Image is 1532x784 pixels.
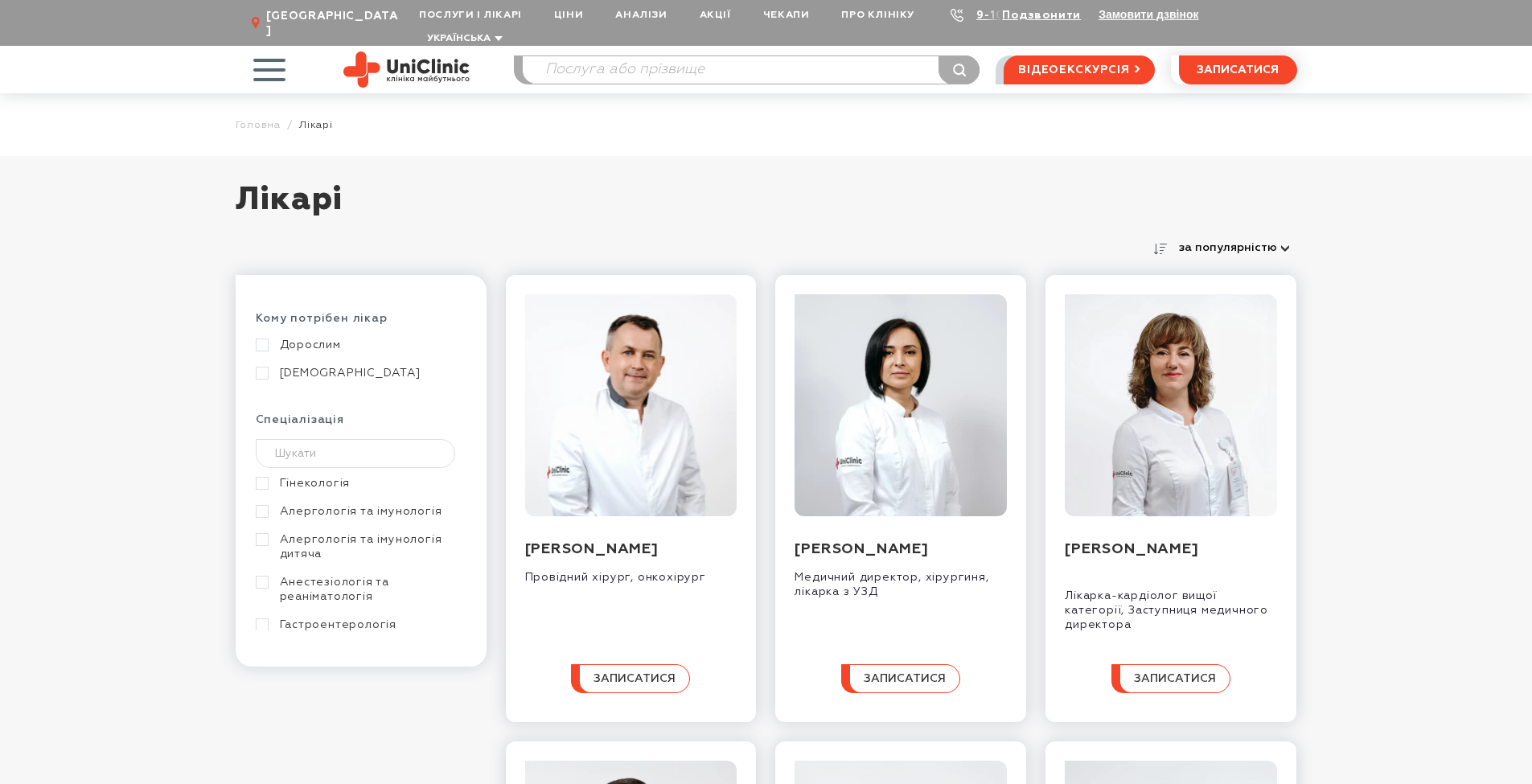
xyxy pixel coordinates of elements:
[423,33,503,45] button: Українська
[1065,542,1198,556] a: [PERSON_NAME]
[1197,64,1279,76] span: записатися
[1111,664,1230,693] button: записатися
[256,476,462,491] a: Гінекологія
[1004,55,1154,84] a: відеоекскурсія
[256,338,462,352] a: Дорослим
[256,439,456,468] input: Шукати
[795,558,1007,599] div: Медичний директор, хірургиня, лікарка з УЗД
[343,51,470,88] img: Uniclinic
[523,56,980,84] input: Послуга або прізвище
[571,664,690,693] button: записатися
[1002,10,1081,21] a: Подзвонити
[1065,294,1277,516] img: Назарова Інна Леонідівна
[864,673,946,684] span: записатися
[1018,56,1129,84] span: відеоекскурсія
[593,673,676,684] span: записатися
[299,119,333,131] span: Лікарі
[236,180,1297,236] h1: Лікарі
[1179,55,1297,84] button: записатися
[256,532,462,561] a: Алергологія та імунологія дитяча
[976,10,1012,21] a: 9-103
[1099,8,1198,21] button: Замовити дзвінок
[795,294,1007,516] img: Смирнова Дар'я Олександрівна
[256,575,462,604] a: Анестезіологія та реаніматологія
[256,618,462,632] a: Гастроентерологія
[236,119,281,131] a: Головна
[266,9,403,38] span: [GEOGRAPHIC_DATA]
[525,558,737,585] div: Провідний хірург, онкохірург
[1065,577,1277,632] div: Лікарка-кардіолог вищої категорії, Заступниця медичного директора
[795,542,928,556] a: [PERSON_NAME]
[525,542,659,556] a: [PERSON_NAME]
[525,294,737,516] img: Захарчук Олександр Валентинович
[256,366,462,380] a: [DEMOGRAPHIC_DATA]
[256,311,466,338] div: Кому потрібен лікар
[1172,236,1297,259] button: за популярністю
[256,413,466,439] div: Спеціалізація
[256,504,462,519] a: Алергологія та імунологія
[427,34,491,43] span: Українська
[1134,673,1216,684] span: записатися
[841,664,960,693] button: записатися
